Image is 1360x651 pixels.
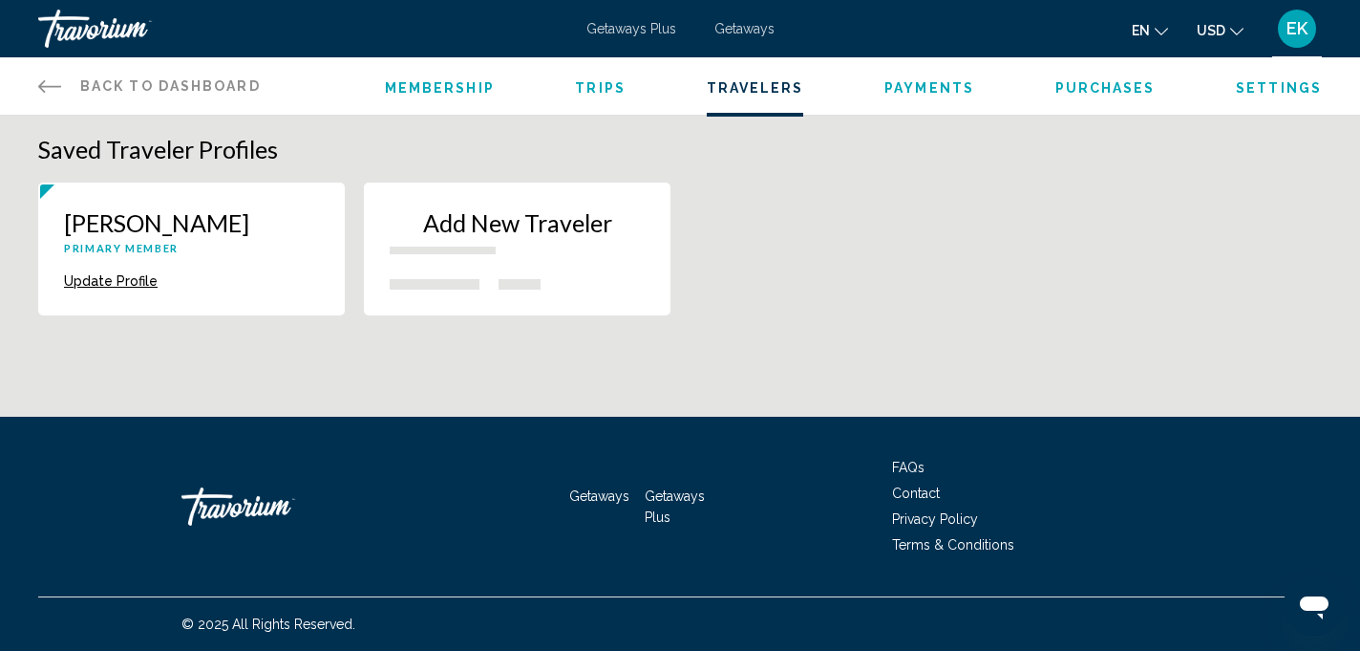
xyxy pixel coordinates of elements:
button: New traveler [364,183,670,315]
a: Getaways Plus [586,21,676,36]
a: Membership [385,80,495,96]
a: Back to Dashboard [38,57,261,115]
span: © 2025 All Rights Reserved. [181,617,355,632]
span: USD [1197,23,1225,38]
a: Payments [884,80,974,96]
button: Change currency [1197,16,1243,44]
h1: Saved Traveler Profiles [38,135,1322,163]
a: FAQs [892,460,924,475]
p: Primary Member [64,242,319,254]
a: Travorium [181,478,372,535]
a: Getaways Plus [645,488,705,525]
button: User Menu [1272,9,1322,49]
a: Privacy Policy [892,511,978,527]
a: Travelers [707,80,804,96]
a: Trips [575,80,626,96]
button: Change language [1132,16,1168,44]
span: Back to Dashboard [80,78,261,94]
a: Purchases [1055,80,1156,96]
button: Update Profile {{ traveler.firstName }} {{ traveler.lastName }} [64,272,158,290]
a: Contact [892,486,940,501]
a: Settings [1236,80,1322,96]
a: Travorium [38,10,567,48]
a: Terms & Conditions [892,537,1014,553]
p: Add New Traveler [390,208,645,237]
p: [PERSON_NAME] [64,208,319,237]
a: Getaways [569,488,629,504]
span: EK [1286,19,1307,38]
iframe: Button to launch messaging window [1284,575,1345,636]
a: Getaways [714,21,775,36]
span: en [1132,23,1150,38]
